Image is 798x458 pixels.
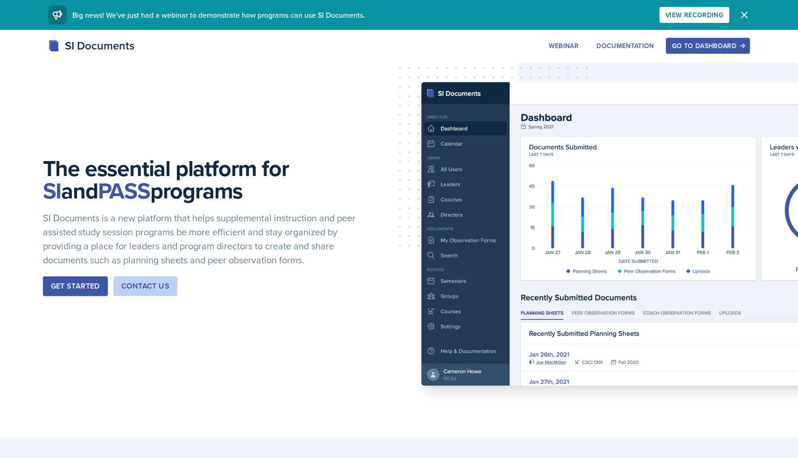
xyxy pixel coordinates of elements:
[543,38,585,54] button: Webinar
[672,42,744,49] div: Go to Dashboard
[43,276,108,296] button: Get Started
[48,37,134,54] div: SI Documents
[666,38,750,54] button: Go to Dashboard
[51,281,100,292] div: Get Started
[72,10,365,20] span: Big news! We've just had a webinar to demonstrate how programs can use SI Documents.
[665,11,723,19] div: View Recording
[549,42,579,49] div: Webinar
[113,276,177,296] button: Contact Us
[590,38,660,54] button: Documentation
[596,42,654,49] div: Documentation
[659,7,729,23] button: View Recording
[121,281,169,292] div: Contact Us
